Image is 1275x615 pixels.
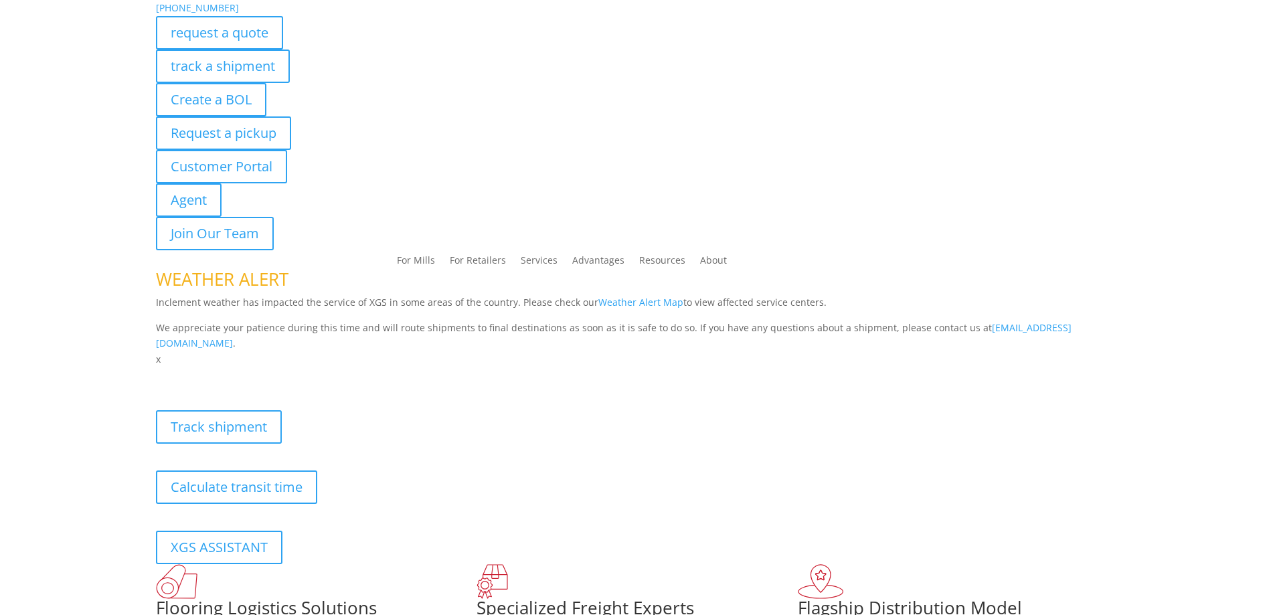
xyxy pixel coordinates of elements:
b: Visibility, transparency, and control for your entire supply chain. [156,369,454,382]
img: xgs-icon-flagship-distribution-model-red [798,564,844,599]
a: Services [521,256,558,270]
a: Advantages [572,256,624,270]
a: XGS ASSISTANT [156,531,282,564]
a: Agent [156,183,222,217]
a: track a shipment [156,50,290,83]
img: xgs-icon-total-supply-chain-intelligence-red [156,564,197,599]
a: Join Our Team [156,217,274,250]
a: For Mills [397,256,435,270]
a: [PHONE_NUMBER] [156,1,239,14]
a: Calculate transit time [156,470,317,504]
p: Inclement weather has impacted the service of XGS in some areas of the country. Please check our ... [156,294,1120,320]
a: About [700,256,727,270]
img: xgs-icon-focused-on-flooring-red [477,564,508,599]
a: request a quote [156,16,283,50]
a: Track shipment [156,410,282,444]
a: Create a BOL [156,83,266,116]
p: We appreciate your patience during this time and will route shipments to final destinations as so... [156,320,1120,352]
a: For Retailers [450,256,506,270]
a: Customer Portal [156,150,287,183]
p: x [156,351,1120,367]
a: Request a pickup [156,116,291,150]
a: Resources [639,256,685,270]
span: WEATHER ALERT [156,267,288,291]
a: Weather Alert Map [598,296,683,309]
